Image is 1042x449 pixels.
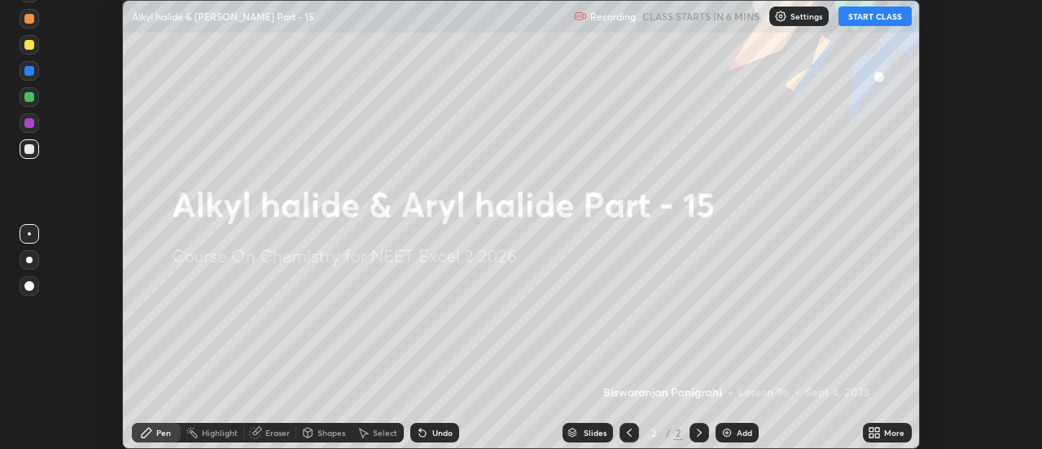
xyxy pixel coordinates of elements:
h5: CLASS STARTS IN 6 MINS [642,9,760,24]
div: 2 [673,425,683,440]
div: Select [373,429,397,437]
img: recording.375f2c34.svg [574,10,587,23]
div: / [665,428,670,438]
div: Add [737,429,752,437]
div: Highlight [202,429,238,437]
div: Eraser [265,429,290,437]
div: Pen [156,429,171,437]
p: Recording [590,11,636,23]
img: class-settings-icons [774,10,787,23]
p: Settings [790,12,822,20]
button: START CLASS [838,7,912,26]
div: Undo [432,429,453,437]
div: 2 [646,428,662,438]
p: Alkyl halide & [PERSON_NAME] Part - 15 [132,10,314,23]
img: add-slide-button [720,426,733,439]
div: Slides [584,429,606,437]
div: More [884,429,904,437]
div: Shapes [317,429,345,437]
